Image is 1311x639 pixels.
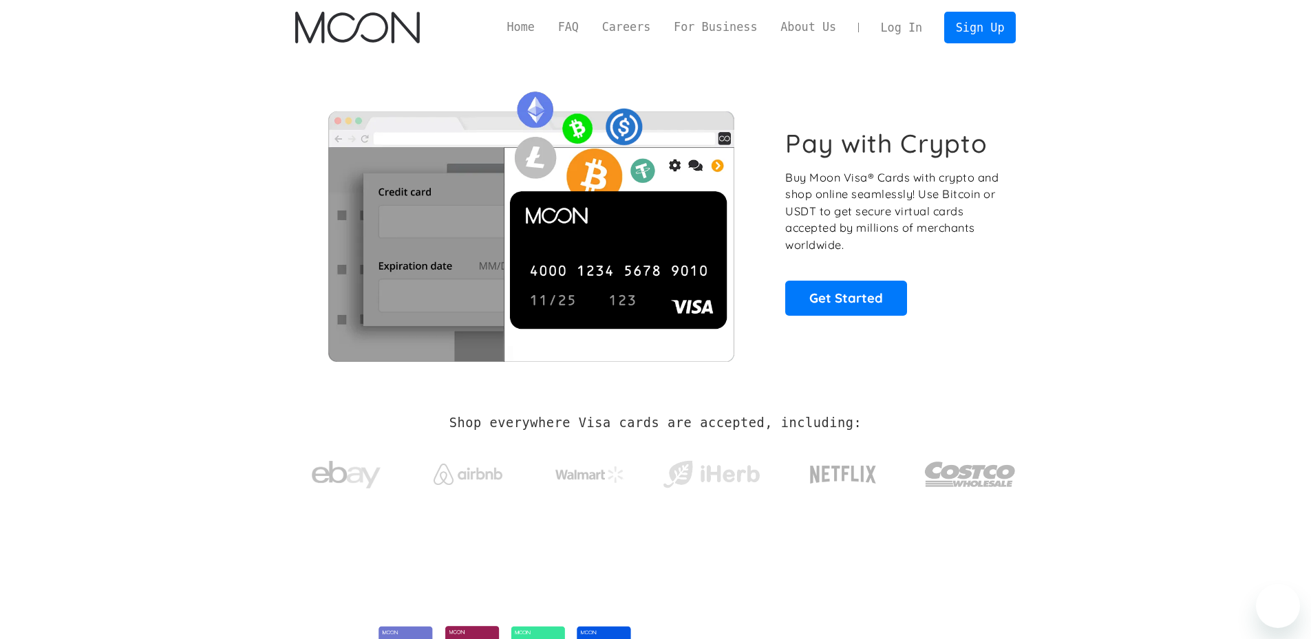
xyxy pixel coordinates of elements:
[295,12,420,43] a: home
[295,12,420,43] img: Moon Logo
[924,435,1016,507] a: Costco
[434,464,502,485] img: Airbnb
[944,12,1016,43] a: Sign Up
[416,450,519,492] a: Airbnb
[660,457,763,492] img: iHerb
[785,281,907,315] a: Get Started
[1256,584,1300,628] iframe: Button to launch messaging window
[924,448,1016,500] img: Costco
[546,19,590,36] a: FAQ
[538,453,641,490] a: Walmart
[660,443,763,499] a: iHerb
[769,19,848,36] a: About Us
[449,415,862,431] h2: Shop everywhere Visa cards are accepted, including:
[590,19,662,36] a: Careers
[782,444,905,499] a: Netflix
[295,440,398,503] a: ebay
[809,457,877,492] img: Netflix
[785,169,1001,254] p: Buy Moon Visa® Cards with crypto and shop online seamlessly! Use Bitcoin or USDT to get secure vi...
[295,82,767,361] img: Moon Cards let you spend your crypto anywhere Visa is accepted.
[495,19,546,36] a: Home
[869,12,934,43] a: Log In
[662,19,769,36] a: For Business
[555,466,624,483] img: Walmart
[312,453,381,497] img: ebay
[785,128,988,159] h1: Pay with Crypto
